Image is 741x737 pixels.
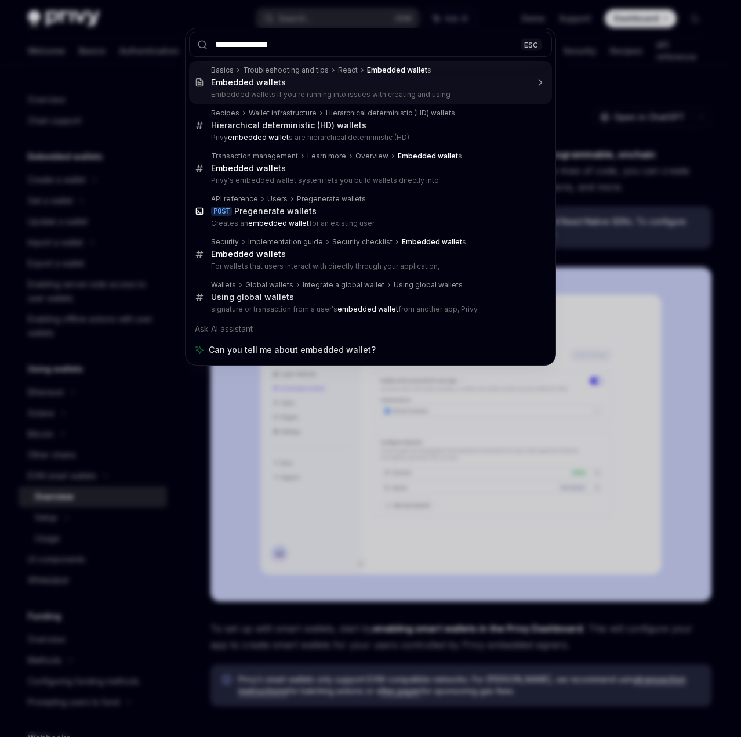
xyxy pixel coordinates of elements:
div: Users [267,194,288,204]
div: Overview [355,151,388,161]
div: s [367,66,431,75]
p: Creates an for an existing user. [211,219,528,228]
div: Recipes [211,109,239,118]
b: Embedded wallet [211,77,281,87]
div: Pregenerate wallets [234,206,317,216]
div: ESC [521,38,542,50]
div: Implementation guide [248,237,323,247]
div: s [211,77,286,88]
div: React [338,66,358,75]
div: Transaction management [211,151,298,161]
b: Embedded wallet [367,66,427,74]
div: Global wallets [245,280,293,290]
p: For wallets that users interact with directly through your application, [211,262,528,271]
p: signature or transaction from a user's from another app, Privy [211,305,528,314]
div: Pregenerate wallets [297,194,366,204]
p: Embedded wallets If you're running into issues with creating and using [211,90,528,99]
div: POST [211,207,232,216]
span: Can you tell me about embedded wallet? [209,344,376,356]
div: s [211,249,286,259]
div: Hierarchical deterministic (HD) wallets [211,120,366,131]
div: API reference [211,194,258,204]
div: Security checklist [332,237,393,247]
div: Hierarchical deterministic (HD) wallets [326,109,455,118]
div: Wallet infrastructure [249,109,317,118]
b: embedded wallet [248,219,309,227]
div: Using global wallets [211,292,294,302]
div: Ask AI assistant [189,319,552,339]
p: Privy's embedded wallet system lets you build wallets directly into [211,176,528,185]
div: Troubleshooting and tips [243,66,329,75]
b: Embedded wallet [402,237,462,246]
div: Using global wallets [394,280,463,290]
b: Embedded wallet [398,151,458,160]
div: Basics [211,66,234,75]
div: s [398,151,462,161]
b: embedded wallet [228,133,289,142]
b: embedded wallet [337,305,398,313]
div: s [211,163,286,174]
b: Embedded wallet [211,163,281,173]
div: Wallets [211,280,236,290]
div: Security [211,237,239,247]
div: Learn more [307,151,346,161]
div: Integrate a global wallet [303,280,384,290]
p: Privy s are hierarchical deterministic (HD) [211,133,528,142]
div: s [402,237,466,247]
b: Embedded wallet [211,249,281,259]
